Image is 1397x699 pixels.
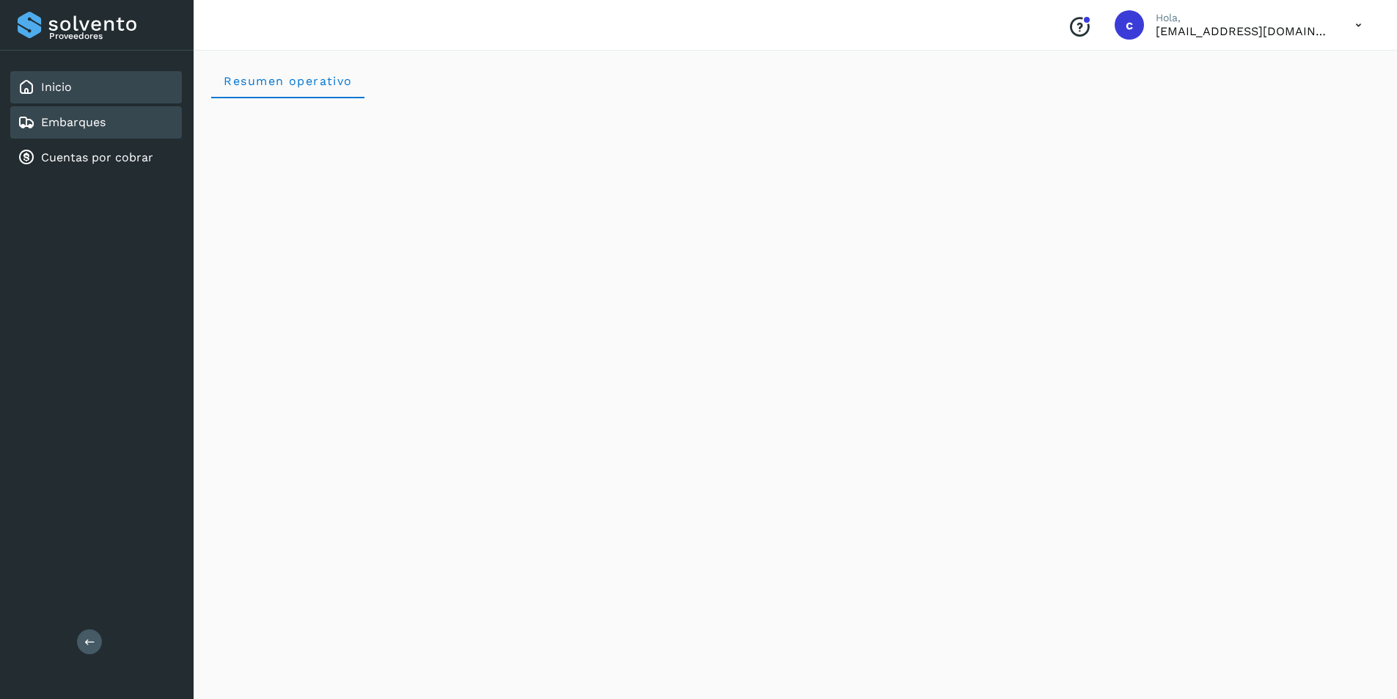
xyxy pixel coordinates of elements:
[10,71,182,103] div: Inicio
[49,31,176,41] p: Proveedores
[41,150,153,164] a: Cuentas por cobrar
[41,115,106,129] a: Embarques
[1156,24,1332,38] p: carlosvazqueztgc@gmail.com
[1156,12,1332,24] p: Hola,
[41,80,72,94] a: Inicio
[223,74,353,88] span: Resumen operativo
[10,142,182,174] div: Cuentas por cobrar
[10,106,182,139] div: Embarques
